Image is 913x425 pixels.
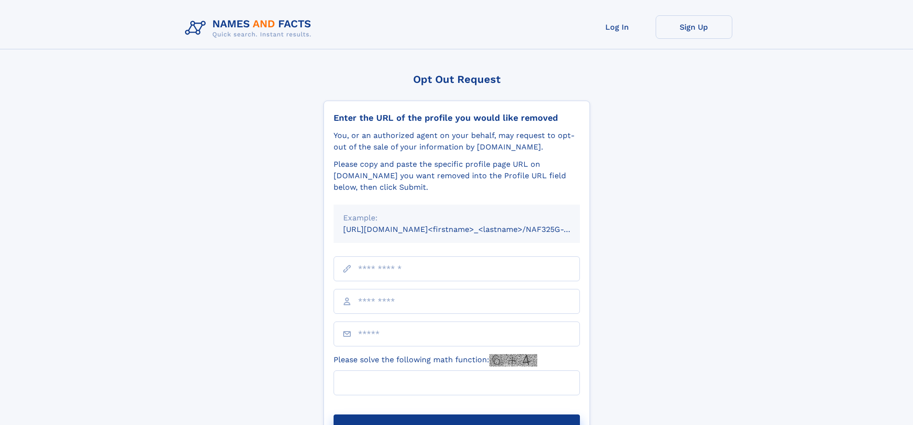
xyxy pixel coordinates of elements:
[334,130,580,153] div: You, or an authorized agent on your behalf, may request to opt-out of the sale of your informatio...
[656,15,732,39] a: Sign Up
[181,15,319,41] img: Logo Names and Facts
[343,212,570,224] div: Example:
[324,73,590,85] div: Opt Out Request
[334,354,537,367] label: Please solve the following math function:
[579,15,656,39] a: Log In
[343,225,598,234] small: [URL][DOMAIN_NAME]<firstname>_<lastname>/NAF325G-xxxxxxxx
[334,113,580,123] div: Enter the URL of the profile you would like removed
[334,159,580,193] div: Please copy and paste the specific profile page URL on [DOMAIN_NAME] you want removed into the Pr...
